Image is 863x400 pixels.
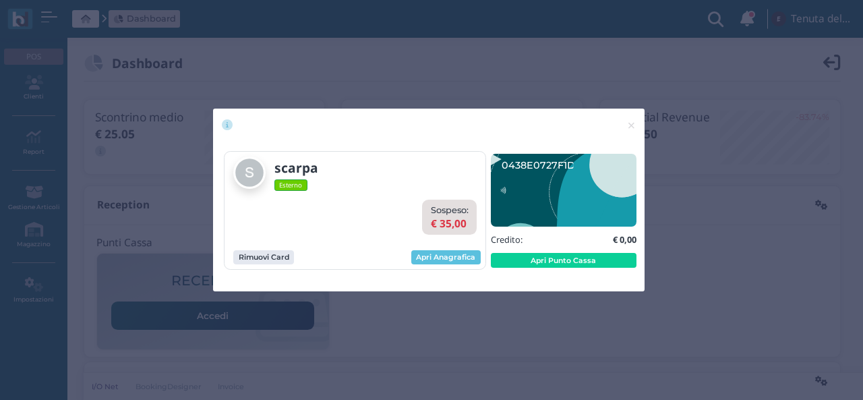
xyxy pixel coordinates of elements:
b: € 35,00 [431,217,467,231]
label: Sospeso: [431,204,469,217]
h5: Credito: [491,235,523,244]
text: 0438E0727F1D91 [502,159,585,171]
button: Apri Punto Cassa [491,253,636,268]
img: scarpa [233,156,266,189]
b: € 0,00 [613,233,636,246]
button: Rimuovi Card [233,250,294,265]
span: × [626,117,636,134]
a: scarpa Esterno [233,156,359,191]
a: Apri Anagrafica [411,250,481,265]
b: scarpa [274,159,318,177]
span: Esterno [274,179,307,190]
